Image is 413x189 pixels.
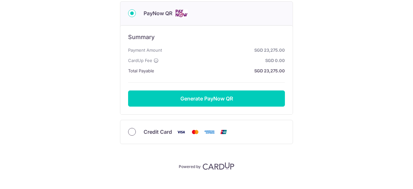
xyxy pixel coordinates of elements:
[128,67,154,75] span: Total Payable
[179,163,201,169] p: Powered by
[189,128,202,136] img: Mastercard
[175,128,187,136] img: Visa
[203,162,234,170] img: CardUp
[203,128,216,136] img: American Express
[128,128,285,136] div: Credit Card Visa Mastercard American Express Union Pay
[165,46,285,54] strong: SGD 23,275.00
[128,46,162,54] span: Payment Amount
[217,128,230,136] img: Union Pay
[144,128,172,136] span: Credit Card
[128,9,285,17] div: PayNow QR Cards logo
[128,57,152,64] span: CardUp Fee
[161,57,285,64] strong: SGD 0.00
[157,67,285,75] strong: SGD 23,275.00
[144,9,172,17] span: PayNow QR
[128,33,285,41] h6: Summary
[175,9,188,17] img: Cards logo
[128,90,285,107] button: Generate PayNow QR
